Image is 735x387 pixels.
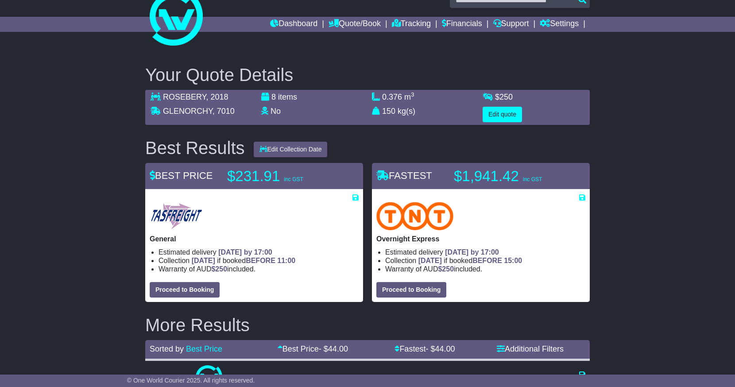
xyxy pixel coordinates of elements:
a: Dashboard [270,17,317,32]
span: 8 [271,93,276,101]
button: Edit Collection Date [254,142,328,157]
img: Tasfreight: General [150,202,203,230]
h2: More Results [145,315,590,335]
li: Collection [159,256,359,265]
a: Support [493,17,529,32]
sup: 3 [411,91,414,98]
span: BEFORE [246,257,275,264]
div: Best Results [141,138,249,158]
span: 250 [499,93,513,101]
span: GLENORCHY [163,107,213,116]
span: © One World Courier 2025. All rights reserved. [127,377,255,384]
span: [DATE] [192,257,215,264]
button: Proceed to Booking [376,282,446,298]
span: [DATE] by 17:00 [218,248,272,256]
a: Best Price [186,344,222,353]
a: Additional Filters [497,344,564,353]
a: Quote/Book [329,17,381,32]
span: 44.00 [328,344,348,353]
span: inc GST [284,176,303,182]
span: if booked [418,257,522,264]
li: Warranty of AUD included. [385,265,585,273]
span: 44.00 [435,344,455,353]
button: Proceed to Booking [150,282,220,298]
p: $231.91 [227,167,338,185]
span: if booked [192,257,295,264]
span: [DATE] by 17:00 [445,248,499,256]
h2: Your Quote Details [145,65,590,85]
a: Fastest- $44.00 [395,344,455,353]
a: Financials [442,17,482,32]
span: BEST PRICE [150,170,213,181]
span: ROSEBERY [163,93,206,101]
p: General [150,235,359,243]
span: kg(s) [398,107,415,116]
li: Collection [385,256,585,265]
span: $ [438,265,454,273]
p: Overnight Express [376,235,585,243]
span: , 2018 [206,93,228,101]
span: , 7010 [213,107,235,116]
span: BEFORE [472,257,502,264]
span: - $ [426,344,455,353]
span: items [278,93,297,101]
span: Sorted by [150,344,184,353]
a: Tracking [392,17,431,32]
span: 15:00 [504,257,522,264]
span: - $ [319,344,348,353]
span: inc GST [523,176,542,182]
span: [DATE] [418,257,442,264]
button: Edit quote [483,107,522,122]
span: 11:00 [277,257,295,264]
span: No [271,107,281,116]
span: $ [211,265,227,273]
a: Settings [540,17,579,32]
p: $1,941.42 [454,167,565,185]
li: Warranty of AUD included. [159,265,359,273]
span: FASTEST [376,170,432,181]
span: 250 [442,265,454,273]
span: 150 [382,107,395,116]
span: m [404,93,414,101]
span: $ [495,93,513,101]
img: TNT Domestic: Overnight Express [376,202,453,230]
li: Estimated delivery [159,248,359,256]
a: Best Price- $44.00 [278,344,348,353]
li: Estimated delivery [385,248,585,256]
span: 0.376 [382,93,402,101]
span: 250 [215,265,227,273]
